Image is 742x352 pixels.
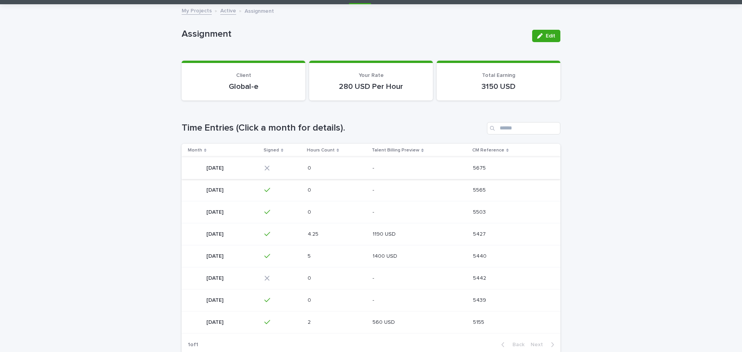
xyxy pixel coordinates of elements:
[220,6,236,15] a: Active
[206,318,225,326] p: [DATE]
[473,163,487,172] p: 5675
[487,122,560,134] input: Search
[495,341,528,348] button: Back
[531,342,548,347] span: Next
[446,82,551,91] p: 3150 USD
[264,146,279,155] p: Signed
[473,207,487,216] p: 5503
[373,163,376,172] p: -
[359,73,384,78] span: Your Rate
[372,146,419,155] p: Talent Billing Preview
[473,274,488,282] p: 5442
[206,296,225,304] p: [DATE]
[473,185,487,194] p: 5565
[308,296,313,304] p: 0
[373,252,399,260] p: 1400 USD
[308,163,313,172] p: 0
[206,230,225,238] p: [DATE]
[182,179,560,201] tr: [DATE][DATE] 00 -- 55655565
[182,29,526,40] p: Assignment
[245,6,274,15] p: Assignment
[182,223,560,245] tr: [DATE][DATE] 4.254.25 1190 USD1190 USD 54275427
[307,146,335,155] p: Hours Count
[206,207,225,216] p: [DATE]
[236,73,251,78] span: Client
[532,30,560,42] button: Edit
[473,252,488,260] p: 5440
[373,230,397,238] p: 1190 USD
[308,318,312,326] p: 2
[373,274,376,282] p: -
[373,207,376,216] p: -
[182,245,560,267] tr: [DATE][DATE] 55 1400 USD1400 USD 54405440
[188,146,202,155] p: Month
[182,157,560,179] tr: [DATE][DATE] 00 -- 56755675
[508,342,524,347] span: Back
[206,252,225,260] p: [DATE]
[373,296,376,304] p: -
[206,163,225,172] p: [DATE]
[472,146,504,155] p: CM Reference
[206,185,225,194] p: [DATE]
[182,289,560,311] tr: [DATE][DATE] 00 -- 54395439
[182,267,560,289] tr: [DATE][DATE] 00 -- 54425442
[182,311,560,333] tr: [DATE][DATE] 22 560 USD560 USD 51555155
[182,122,484,134] h1: Time Entries (Click a month for details).
[308,274,313,282] p: 0
[482,73,515,78] span: Total Earning
[308,230,320,238] p: 4.25
[528,341,560,348] button: Next
[308,185,313,194] p: 0
[318,82,424,91] p: 280 USD Per Hour
[373,185,376,194] p: -
[182,201,560,223] tr: [DATE][DATE] 00 -- 55035503
[308,252,312,260] p: 5
[373,318,397,326] p: 560 USD
[191,82,296,91] p: Global-e
[473,230,487,238] p: 5427
[206,274,225,282] p: [DATE]
[546,33,555,39] span: Edit
[473,318,486,326] p: 5155
[308,207,313,216] p: 0
[182,6,212,15] a: My Projects
[473,296,488,304] p: 5439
